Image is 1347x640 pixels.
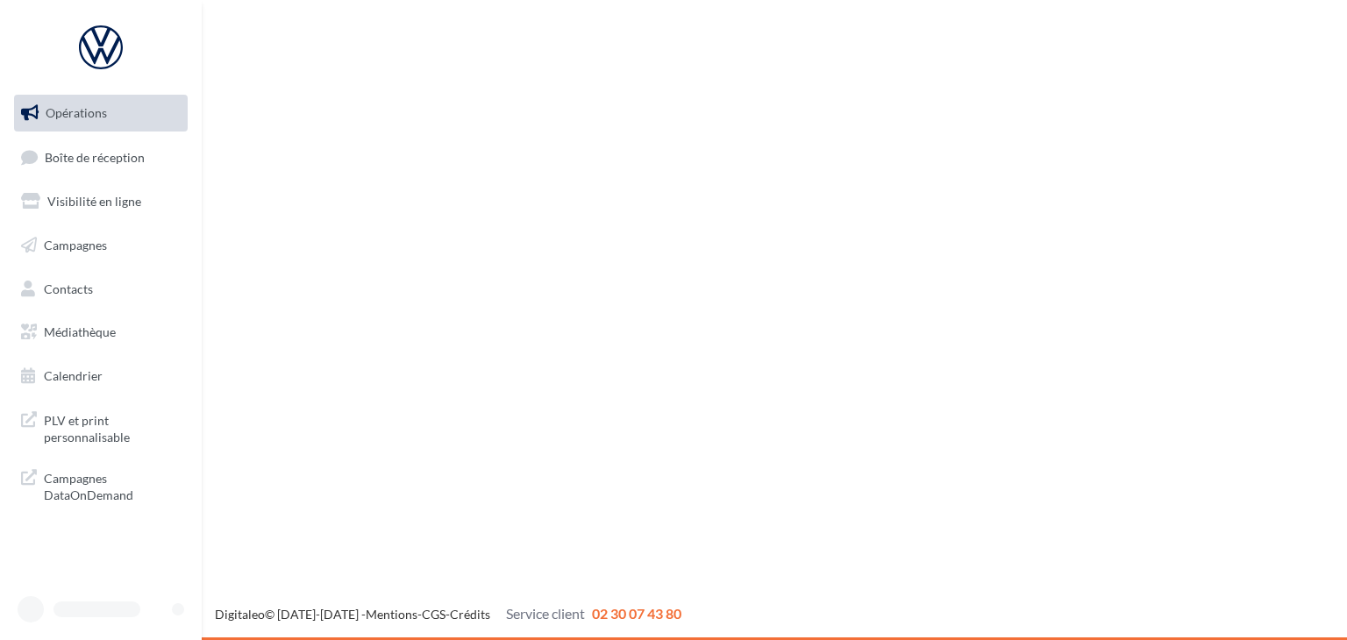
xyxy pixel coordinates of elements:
[11,139,191,176] a: Boîte de réception
[11,358,191,395] a: Calendrier
[11,95,191,132] a: Opérations
[215,607,681,622] span: © [DATE]-[DATE] - - -
[44,281,93,295] span: Contacts
[44,368,103,383] span: Calendrier
[506,605,585,622] span: Service client
[44,238,107,252] span: Campagnes
[47,194,141,209] span: Visibilité en ligne
[11,183,191,220] a: Visibilité en ligne
[215,607,265,622] a: Digitaleo
[450,607,490,622] a: Crédits
[44,409,181,446] span: PLV et print personnalisable
[11,402,191,453] a: PLV et print personnalisable
[592,605,681,622] span: 02 30 07 43 80
[46,105,107,120] span: Opérations
[44,324,116,339] span: Médiathèque
[366,607,417,622] a: Mentions
[11,271,191,308] a: Contacts
[11,314,191,351] a: Médiathèque
[11,459,191,511] a: Campagnes DataOnDemand
[44,466,181,504] span: Campagnes DataOnDemand
[422,607,445,622] a: CGS
[11,227,191,264] a: Campagnes
[45,149,145,164] span: Boîte de réception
